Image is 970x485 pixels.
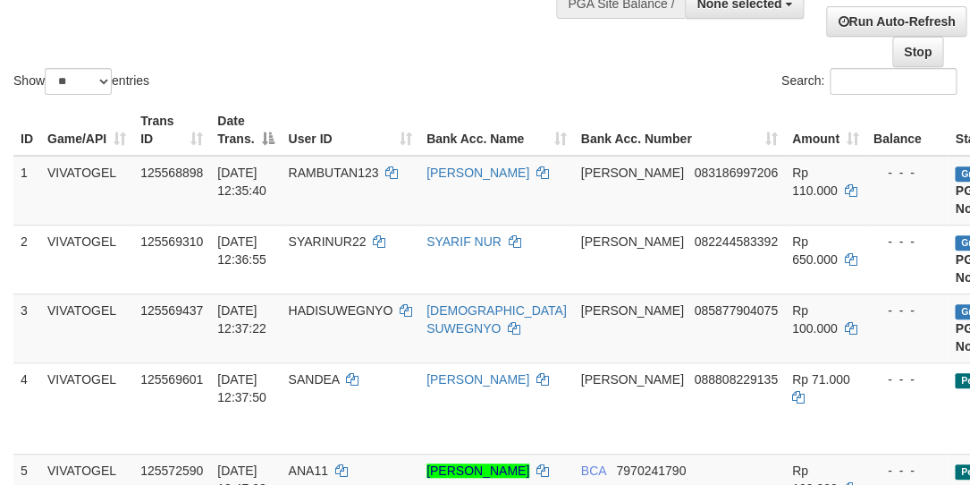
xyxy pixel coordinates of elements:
a: Stop [892,37,943,67]
a: [PERSON_NAME] [426,166,529,180]
th: Bank Acc. Number: activate to sort column ascending [574,105,785,156]
span: Rp 71.000 [792,372,850,387]
input: Search: [830,68,957,95]
td: VIVATOGEL [40,294,133,362]
span: Rp 100.000 [792,303,838,336]
div: - - - [873,302,941,319]
td: 2 [13,225,40,294]
th: Amount: activate to sort column ascending [785,105,866,156]
span: SYARINUR22 [288,234,366,249]
span: [PERSON_NAME] [581,166,684,180]
span: [DATE] 12:35:40 [217,166,266,198]
div: - - - [873,164,941,182]
th: User ID: activate to sort column ascending [281,105,418,156]
span: Copy 085877904075 to clipboard [694,303,777,318]
span: [DATE] 12:37:50 [217,372,266,404]
a: [PERSON_NAME] [426,464,529,478]
th: Bank Acc. Name: activate to sort column ascending [419,105,574,156]
td: VIVATOGEL [40,225,133,294]
span: Rp 110.000 [792,166,838,198]
span: ANA11 [288,464,327,478]
span: Copy 7970241790 to clipboard [616,464,686,478]
span: 125569601 [140,372,203,387]
th: Balance [866,105,949,156]
span: HADISUWEGNYO [288,303,392,318]
a: [DEMOGRAPHIC_DATA] SUWEGNYO [426,303,567,336]
select: Showentries [45,68,112,95]
th: Game/API: activate to sort column ascending [40,105,133,156]
span: 125569310 [140,234,203,249]
label: Show entries [13,68,149,95]
span: 125568898 [140,166,203,180]
span: Copy 088808229135 to clipboard [694,372,777,387]
span: RAMBUTAN123 [288,166,378,180]
span: 125572590 [140,464,203,478]
td: 3 [13,294,40,362]
span: [PERSON_NAME] [581,372,684,387]
td: VIVATOGEL [40,362,133,454]
span: Copy 083186997206 to clipboard [694,166,777,180]
th: Trans ID: activate to sort column ascending [133,105,210,156]
span: Copy 082244583392 to clipboard [694,234,777,249]
div: - - - [873,462,941,480]
td: 1 [13,156,40,225]
span: [DATE] 12:37:22 [217,303,266,336]
a: [PERSON_NAME] [426,372,529,387]
td: 4 [13,362,40,454]
th: Date Trans.: activate to sort column descending [210,105,281,156]
div: - - - [873,233,941,251]
a: SYARIF NUR [426,234,502,249]
a: Run Auto-Refresh [826,6,966,37]
div: - - - [873,370,941,388]
span: 125569437 [140,303,203,318]
span: [DATE] 12:36:55 [217,234,266,267]
th: ID [13,105,40,156]
td: VIVATOGEL [40,156,133,225]
span: BCA [581,464,606,478]
label: Search: [781,68,957,95]
span: [PERSON_NAME] [581,234,684,249]
span: [PERSON_NAME] [581,303,684,318]
span: Rp 650.000 [792,234,838,267]
span: SANDEA [288,372,339,387]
